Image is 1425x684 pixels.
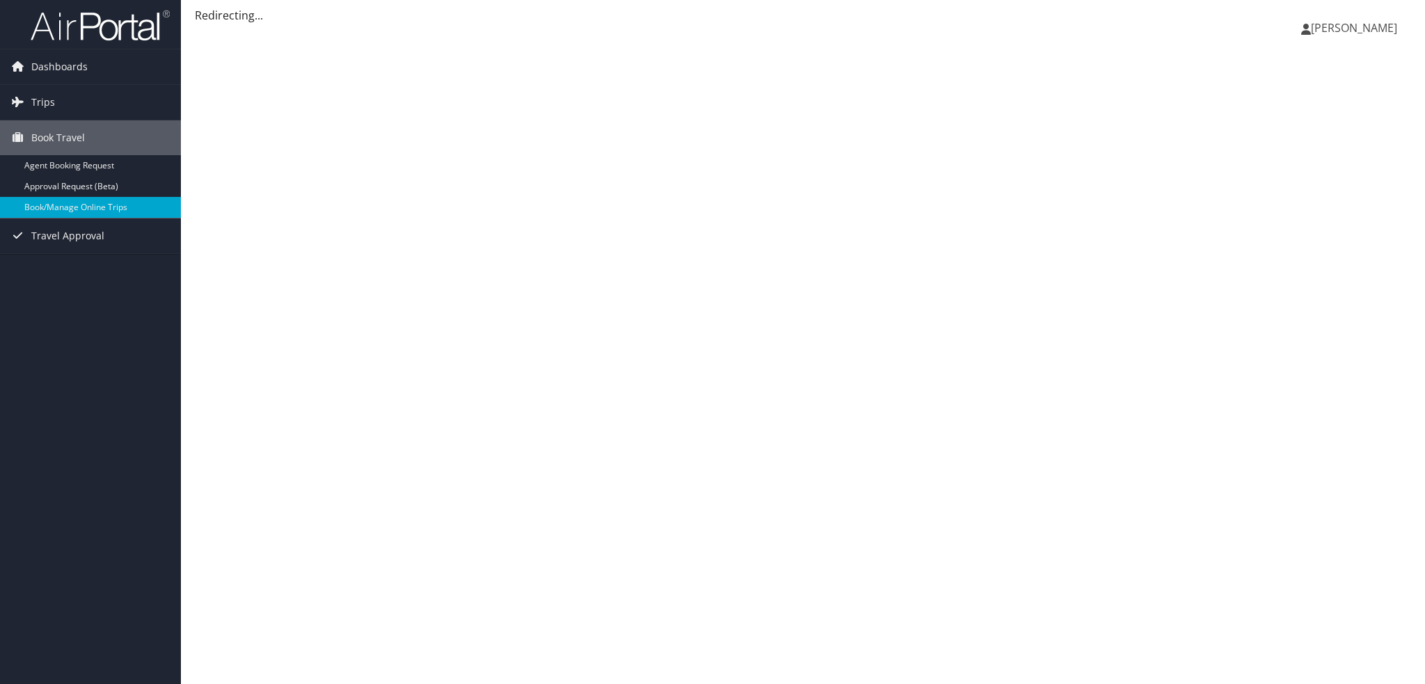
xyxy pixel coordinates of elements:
[31,49,88,84] span: Dashboards
[31,218,104,253] span: Travel Approval
[31,9,170,42] img: airportal-logo.png
[1311,20,1397,35] span: [PERSON_NAME]
[1301,7,1411,49] a: [PERSON_NAME]
[31,120,85,155] span: Book Travel
[195,7,1411,24] div: Redirecting...
[31,85,55,120] span: Trips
